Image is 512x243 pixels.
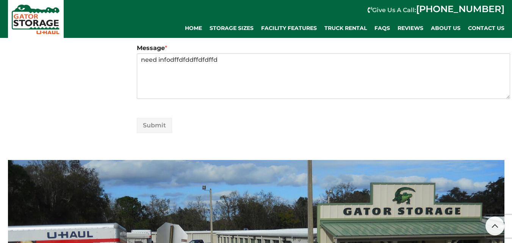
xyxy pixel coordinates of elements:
a: FAQs [371,21,394,36]
span: Storage Sizes [210,25,254,31]
span: Truck Rental [324,25,367,31]
span: FAQs [374,25,390,31]
a: Truck Rental [321,21,371,36]
a: Facility Features [257,21,321,36]
a: Contact Us [464,21,508,36]
button: Submit [137,118,172,133]
a: [PHONE_NUMBER] [416,3,504,14]
a: Storage Sizes [206,21,257,36]
strong: Give Us A Call: [372,6,504,14]
span: About Us [431,25,460,31]
a: Home [181,21,206,36]
label: Message [137,44,510,52]
div: Main navigation [67,21,508,36]
span: Facility Features [261,25,317,31]
span: REVIEWS [398,25,423,31]
a: REVIEWS [394,21,427,36]
a: Scroll to top button [485,216,504,235]
span: Home [185,25,202,31]
a: About Us [427,21,464,36]
span: Contact Us [468,25,504,31]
